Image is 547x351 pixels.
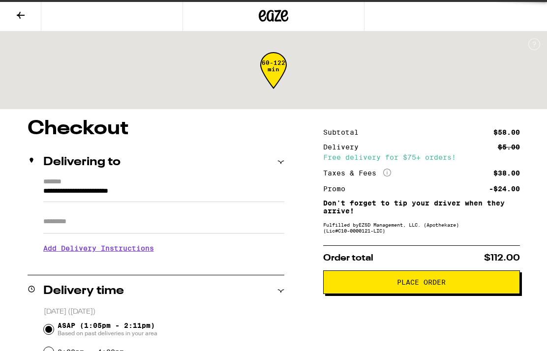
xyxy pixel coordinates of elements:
div: $5.00 [498,144,520,150]
div: Free delivery for $75+ orders! [323,154,520,161]
div: Fulfilled by EZSD Management, LLC. (Apothekare) (Lic# C10-0000121-LIC ) [323,222,520,234]
span: $112.00 [484,254,520,263]
p: [DATE] ([DATE]) [44,307,284,317]
div: $38.00 [493,170,520,176]
span: ASAP (1:05pm - 2:11pm) [58,322,157,337]
span: Order total [323,254,373,263]
span: Based on past deliveries in your area [58,329,157,337]
button: Place Order [323,270,520,294]
h1: Checkout [28,119,284,139]
h3: Add Delivery Instructions [43,237,284,260]
div: 60-122 min [260,59,287,96]
div: Taxes & Fees [323,169,391,177]
h2: Delivering to [43,156,121,168]
div: Promo [323,185,352,192]
h2: Delivery time [43,285,124,297]
div: Delivery [323,144,365,150]
p: We'll contact you at [PHONE_NUMBER] when we arrive [43,260,284,267]
p: Don't forget to tip your driver when they arrive! [323,199,520,215]
div: $58.00 [493,129,520,136]
span: Place Order [397,279,446,286]
div: -$24.00 [489,185,520,192]
div: Subtotal [323,129,365,136]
